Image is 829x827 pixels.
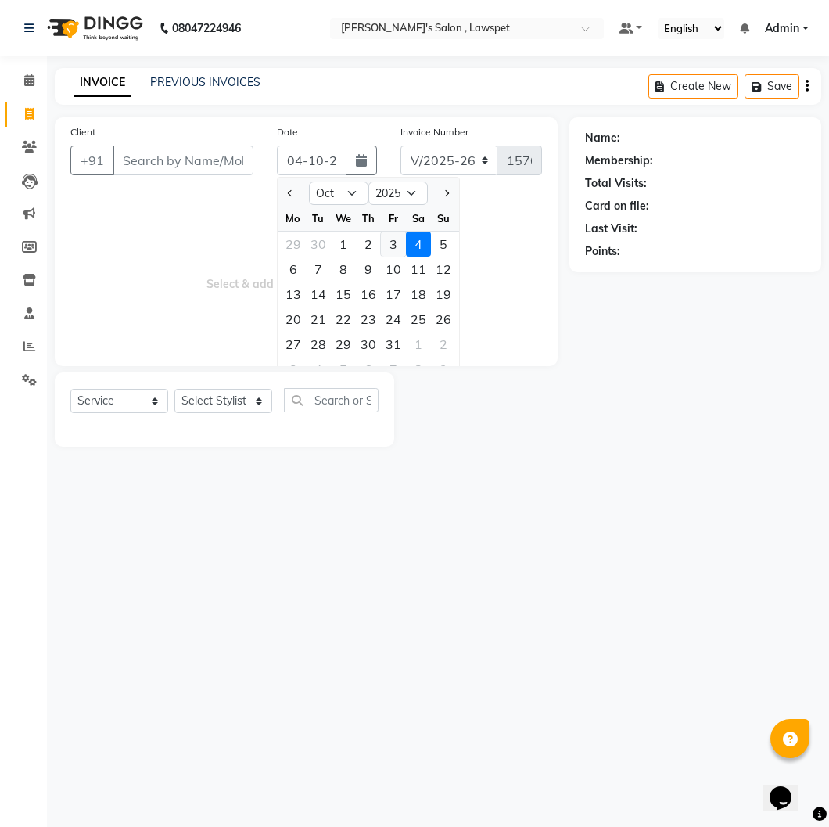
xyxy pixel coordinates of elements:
input: Search by Name/Mobile/Email/Code [113,146,253,175]
div: Tuesday, October 14, 2025 [306,282,331,307]
div: Sunday, October 19, 2025 [431,282,456,307]
div: Monday, November 3, 2025 [281,357,306,382]
div: Su [431,206,456,231]
div: Monday, October 6, 2025 [281,257,306,282]
div: 2 [431,332,456,357]
div: Mo [281,206,306,231]
div: Saturday, October 4, 2025 [406,232,431,257]
div: Thursday, October 30, 2025 [356,332,381,357]
div: 5 [431,232,456,257]
label: Client [70,125,95,139]
div: Friday, October 17, 2025 [381,282,406,307]
div: 30 [306,232,331,257]
div: Thursday, October 2, 2025 [356,232,381,257]
div: Tuesday, November 4, 2025 [306,357,331,382]
div: Tuesday, September 30, 2025 [306,232,331,257]
div: Sa [406,206,431,231]
div: Saturday, October 18, 2025 [406,282,431,307]
div: 23 [356,307,381,332]
div: 4 [406,232,431,257]
div: 25 [406,307,431,332]
div: Friday, November 7, 2025 [381,357,406,382]
div: Wednesday, October 15, 2025 [331,282,356,307]
div: 1 [331,232,356,257]
div: Points: [585,243,620,260]
div: Name: [585,130,620,146]
a: INVOICE [74,69,131,97]
select: Select month [309,182,368,205]
div: Friday, October 31, 2025 [381,332,406,357]
div: 10 [381,257,406,282]
div: 29 [281,232,306,257]
div: 28 [306,332,331,357]
span: Select & add items from the list below [70,194,542,351]
div: Thursday, October 23, 2025 [356,307,381,332]
div: Monday, October 13, 2025 [281,282,306,307]
button: +91 [70,146,114,175]
div: Wednesday, October 1, 2025 [331,232,356,257]
button: Previous month [284,181,297,206]
div: 21 [306,307,331,332]
div: Sunday, October 12, 2025 [431,257,456,282]
div: Saturday, November 8, 2025 [406,357,431,382]
div: 6 [356,357,381,382]
div: 5 [331,357,356,382]
div: 16 [356,282,381,307]
label: Invoice Number [400,125,468,139]
span: Admin [765,20,799,37]
div: 3 [381,232,406,257]
b: 08047224946 [172,6,241,50]
iframe: chat widget [763,764,813,811]
button: Next month [440,181,453,206]
div: Thursday, November 6, 2025 [356,357,381,382]
div: Wednesday, November 5, 2025 [331,357,356,382]
div: Tu [306,206,331,231]
div: 12 [431,257,456,282]
img: logo [40,6,147,50]
div: Sunday, October 26, 2025 [431,307,456,332]
div: Thursday, October 9, 2025 [356,257,381,282]
div: Monday, October 20, 2025 [281,307,306,332]
div: 29 [331,332,356,357]
select: Select year [368,182,428,205]
div: Friday, October 3, 2025 [381,232,406,257]
label: Date [277,125,298,139]
div: Wednesday, October 22, 2025 [331,307,356,332]
div: 14 [306,282,331,307]
div: Tuesday, October 21, 2025 [306,307,331,332]
button: Save [745,74,799,99]
div: 26 [431,307,456,332]
div: Last Visit: [585,221,637,237]
div: 4 [306,357,331,382]
div: Saturday, October 11, 2025 [406,257,431,282]
div: 31 [381,332,406,357]
div: Fr [381,206,406,231]
div: Sunday, October 5, 2025 [431,232,456,257]
div: 3 [281,357,306,382]
div: Wednesday, October 8, 2025 [331,257,356,282]
div: 11 [406,257,431,282]
div: Friday, October 10, 2025 [381,257,406,282]
div: 6 [281,257,306,282]
div: Tuesday, October 7, 2025 [306,257,331,282]
div: Monday, October 27, 2025 [281,332,306,357]
div: 9 [431,357,456,382]
div: 8 [406,357,431,382]
div: Membership: [585,153,653,169]
div: 27 [281,332,306,357]
div: Monday, September 29, 2025 [281,232,306,257]
div: 9 [356,257,381,282]
div: 19 [431,282,456,307]
div: Card on file: [585,198,649,214]
div: Th [356,206,381,231]
div: Thursday, October 16, 2025 [356,282,381,307]
div: 7 [381,357,406,382]
div: Friday, October 24, 2025 [381,307,406,332]
div: 2 [356,232,381,257]
div: We [331,206,356,231]
div: 1 [406,332,431,357]
a: PREVIOUS INVOICES [150,75,260,89]
button: Create New [648,74,738,99]
div: 15 [331,282,356,307]
div: Saturday, October 25, 2025 [406,307,431,332]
